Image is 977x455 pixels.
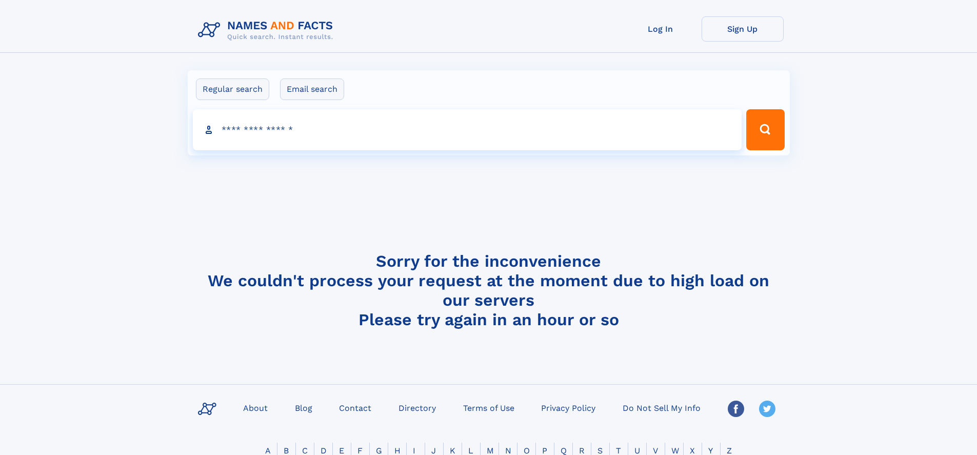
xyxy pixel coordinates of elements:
input: search input [193,109,742,150]
img: Facebook [728,401,744,417]
button: Search Button [746,109,784,150]
a: Do Not Sell My Info [619,400,705,415]
a: Terms of Use [459,400,519,415]
a: Sign Up [702,16,784,42]
a: Contact [335,400,375,415]
img: Logo Names and Facts [194,16,342,44]
img: Twitter [759,401,775,417]
a: Privacy Policy [537,400,600,415]
a: Directory [394,400,440,415]
label: Regular search [196,78,269,100]
a: Blog [291,400,316,415]
h4: Sorry for the inconvenience We couldn't process your request at the moment due to high load on ou... [194,251,784,329]
a: Log In [620,16,702,42]
a: About [239,400,272,415]
label: Email search [280,78,344,100]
